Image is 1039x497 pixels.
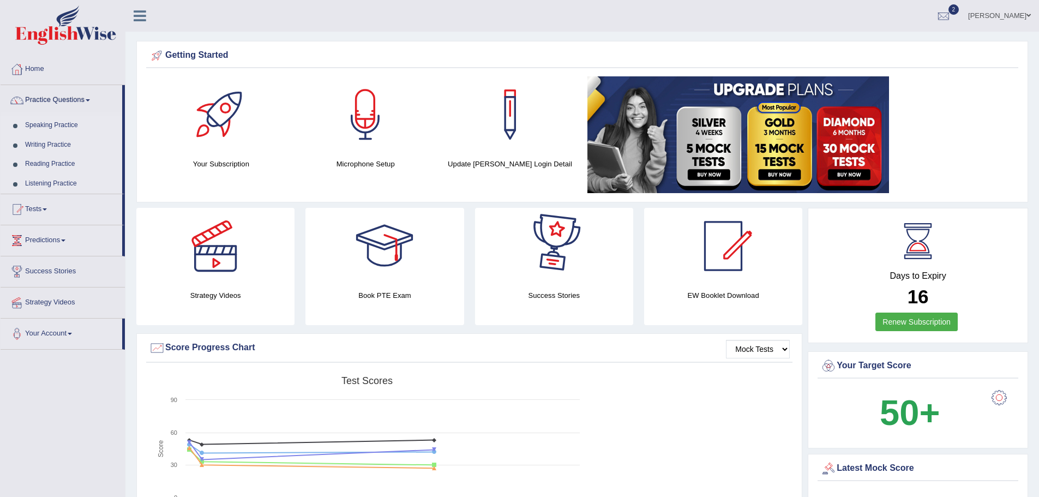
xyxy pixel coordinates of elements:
[475,290,633,301] h4: Success Stories
[820,271,1016,281] h4: Days to Expiry
[20,135,122,155] a: Writing Practice
[1,319,122,346] a: Your Account
[149,47,1016,64] div: Getting Started
[880,393,940,433] b: 50+
[1,54,125,81] a: Home
[154,158,288,170] h4: Your Subscription
[1,256,125,284] a: Success Stories
[1,85,122,112] a: Practice Questions
[948,4,959,15] span: 2
[149,340,790,356] div: Score Progress Chart
[171,462,177,468] text: 30
[171,429,177,436] text: 60
[136,290,295,301] h4: Strategy Videos
[157,440,165,458] tspan: Score
[908,286,929,307] b: 16
[341,375,393,386] tspan: Test scores
[305,290,464,301] h4: Book PTE Exam
[171,397,177,403] text: 90
[1,194,122,221] a: Tests
[20,154,122,174] a: Reading Practice
[1,225,122,253] a: Predictions
[20,116,122,135] a: Speaking Practice
[299,158,433,170] h4: Microphone Setup
[587,76,889,193] img: small5.jpg
[644,290,802,301] h4: EW Booklet Download
[443,158,577,170] h4: Update [PERSON_NAME] Login Detail
[1,288,125,315] a: Strategy Videos
[20,174,122,194] a: Listening Practice
[875,313,958,331] a: Renew Subscription
[820,358,1016,374] div: Your Target Score
[820,460,1016,477] div: Latest Mock Score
